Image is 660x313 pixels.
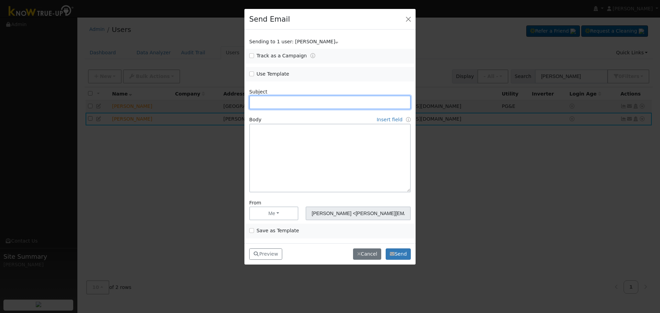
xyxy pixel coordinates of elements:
[246,38,415,45] div: Show users
[386,248,411,260] button: Send
[310,53,315,58] a: Tracking Campaigns
[249,88,267,96] label: Subject
[249,116,262,123] label: Body
[249,228,254,233] input: Save as Template
[256,70,289,78] label: Use Template
[249,199,261,206] label: From
[249,14,290,25] h4: Send Email
[353,248,381,260] button: Cancel
[256,52,307,59] label: Track as a Campaign
[377,117,403,122] a: Insert field
[249,71,254,76] input: Use Template
[249,248,282,260] button: Preview
[256,227,299,234] label: Save as Template
[249,206,298,220] button: Me
[249,53,254,58] input: Track as a Campaign
[406,117,411,122] a: Fields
